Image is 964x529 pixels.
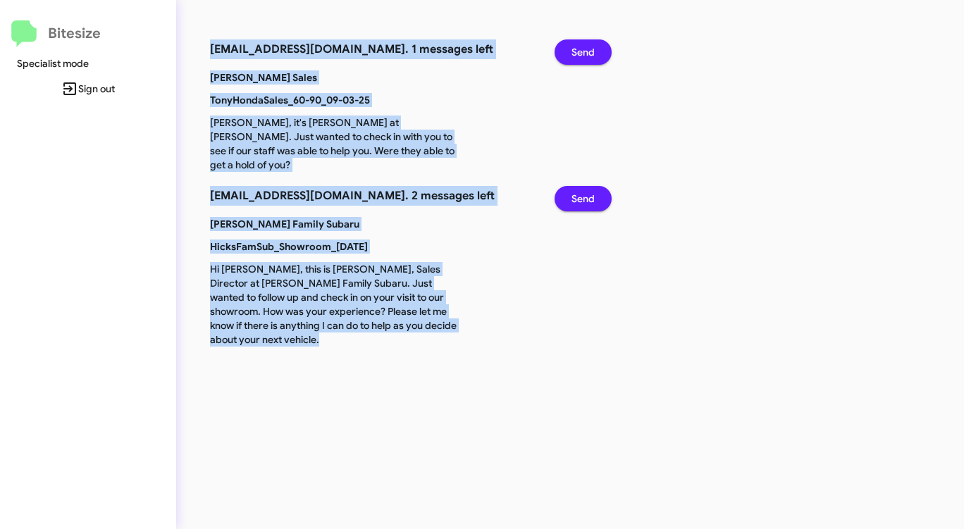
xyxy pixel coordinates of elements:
[571,186,595,211] span: Send
[210,218,359,230] b: [PERSON_NAME] Family Subaru
[199,262,475,347] p: Hi [PERSON_NAME], this is [PERSON_NAME], Sales Director at [PERSON_NAME] Family Subaru. Just want...
[210,186,533,206] h3: [EMAIL_ADDRESS][DOMAIN_NAME]. 2 messages left
[571,39,595,65] span: Send
[11,76,165,101] span: Sign out
[210,240,368,253] b: HicksFamSub_Showroom_[DATE]
[210,94,370,106] b: TonyHondaSales_60-90_09-03-25
[210,39,533,59] h3: [EMAIL_ADDRESS][DOMAIN_NAME]. 1 messages left
[210,71,317,84] b: [PERSON_NAME] Sales
[199,116,475,172] p: [PERSON_NAME], it's [PERSON_NAME] at [PERSON_NAME]. Just wanted to check in with you to see if ou...
[555,39,612,65] button: Send
[555,186,612,211] button: Send
[11,20,101,47] a: Bitesize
